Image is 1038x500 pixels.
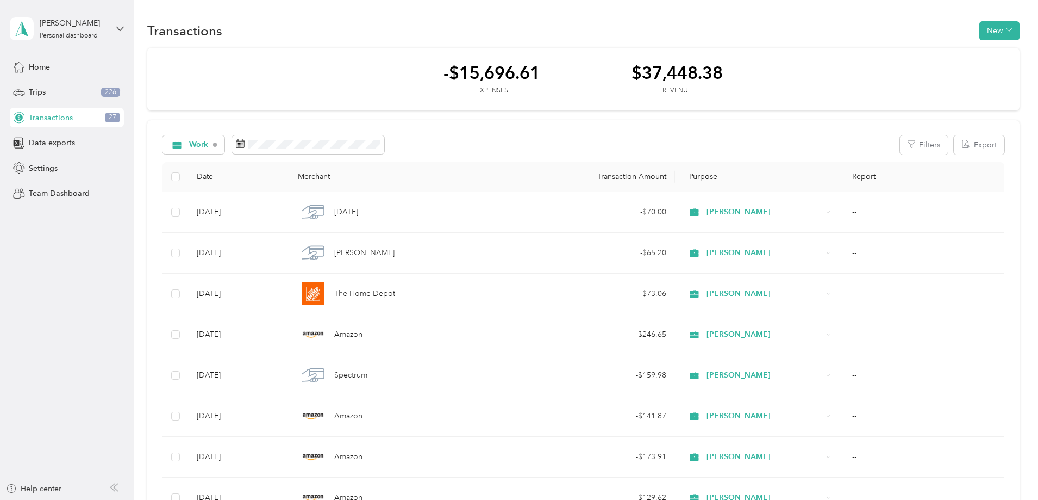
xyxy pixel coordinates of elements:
div: - $173.91 [539,451,666,463]
iframe: Everlance-gr Chat Button Frame [977,439,1038,500]
span: [PERSON_NAME] [334,247,395,259]
span: Amazon [334,410,362,422]
span: [PERSON_NAME] [706,206,822,218]
span: Spectrum [334,369,367,381]
span: Data exports [29,137,75,149]
button: Help center [6,483,61,495]
td: [DATE] [188,233,289,274]
span: The Home Depot [334,288,395,300]
div: - $246.65 [539,329,666,341]
td: -- [843,274,1004,314]
div: -$15,696.61 [443,63,540,82]
h1: Transactions [147,25,222,36]
div: Revenue [631,86,723,96]
img: Spectrum [302,364,324,387]
img: The Home Depot [302,282,324,305]
img: Lowe's [302,242,324,264]
td: [DATE] [188,396,289,437]
td: [DATE] [188,314,289,355]
img: Monday [302,201,324,224]
span: [DATE] [334,206,358,218]
span: Work [189,141,209,149]
span: Team Dashboard [29,188,90,199]
span: Amazon [334,329,362,341]
th: Merchant [289,162,530,192]
img: Amazon [302,405,324,428]
div: [PERSON_NAME] [40,17,108,29]
img: Amazon [302,446,324,468]
span: Purpose [684,172,718,181]
div: Personal dashboard [40,33,98,39]
span: [PERSON_NAME] [706,451,822,463]
div: - $141.87 [539,410,666,422]
td: -- [843,396,1004,437]
button: Filters [900,135,948,155]
span: [PERSON_NAME] [706,410,822,422]
span: [PERSON_NAME] [706,369,822,381]
th: Report [843,162,1004,192]
td: -- [843,437,1004,478]
th: Date [188,162,289,192]
th: Transaction Amount [530,162,675,192]
img: Amazon [302,323,324,346]
span: [PERSON_NAME] [706,329,822,341]
td: -- [843,192,1004,233]
button: Export [954,135,1004,155]
div: - $65.20 [539,247,666,259]
td: -- [843,314,1004,355]
div: - $73.06 [539,288,666,300]
span: Transactions [29,112,73,124]
td: -- [843,355,1004,396]
span: Settings [29,163,58,174]
span: [PERSON_NAME] [706,247,822,259]
span: 226 [101,88,120,97]
td: [DATE] [188,274,289,314]
div: - $159.98 [539,369,666,381]
span: Amazon [334,451,362,463]
td: [DATE] [188,192,289,233]
button: New [979,21,1020,40]
div: $37,448.38 [631,63,723,82]
span: Home [29,61,50,73]
span: [PERSON_NAME] [706,288,822,300]
td: [DATE] [188,437,289,478]
td: [DATE] [188,355,289,396]
div: - $70.00 [539,206,666,218]
div: Expenses [443,86,540,96]
td: -- [843,233,1004,274]
span: Trips [29,87,46,98]
span: 27 [105,113,120,122]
